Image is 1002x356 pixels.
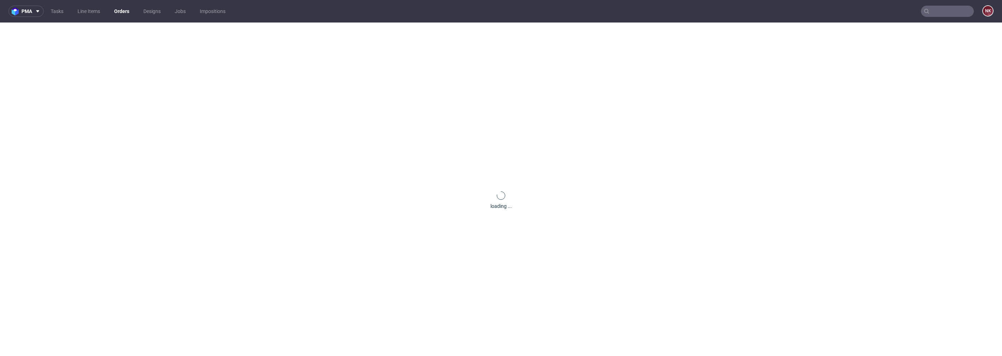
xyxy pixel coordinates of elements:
a: Line Items [73,6,104,17]
a: Jobs [171,6,190,17]
a: Impositions [196,6,230,17]
img: logo [12,7,21,15]
a: Designs [139,6,165,17]
a: Tasks [47,6,68,17]
figcaption: NK [983,6,993,16]
span: pma [21,9,32,14]
a: Orders [110,6,134,17]
button: pma [8,6,44,17]
div: loading ... [490,203,512,210]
